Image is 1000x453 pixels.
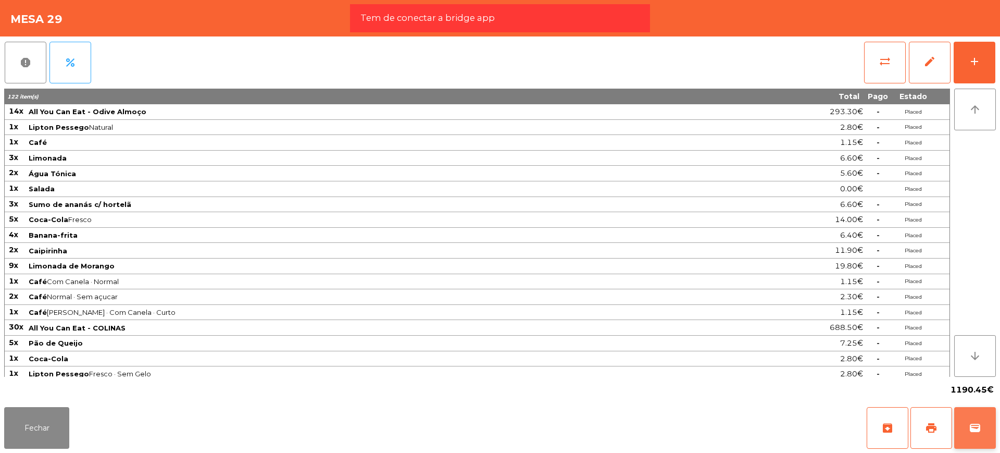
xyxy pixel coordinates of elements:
[877,277,880,286] span: -
[722,89,864,104] th: Total
[840,151,863,165] span: 6.60€
[877,107,880,116] span: -
[910,407,952,449] button: print
[9,369,18,378] span: 1x
[9,199,18,209] span: 3x
[7,93,39,100] span: 122 item(s)
[840,136,863,150] span: 1.15€
[954,42,995,83] button: add
[29,185,55,193] span: Salada
[9,245,18,254] span: 2x
[864,42,906,83] button: sync_alt
[840,352,863,366] span: 2.80€
[840,182,863,196] span: 0.00€
[877,215,880,224] span: -
[892,135,934,151] td: Placed
[29,107,146,116] span: All You Can Eat - Odive Almoço
[969,422,981,434] span: wallet
[881,422,894,434] span: archive
[840,166,863,180] span: 5.60€
[835,213,863,227] span: 14.00€
[892,351,934,367] td: Placed
[840,305,863,320] span: 1.15€
[892,289,934,305] td: Placed
[29,231,78,239] span: Banana-frita
[49,42,91,83] button: percent
[892,104,934,120] td: Placed
[830,105,863,119] span: 293.30€
[4,407,69,449] button: Fechar
[892,181,934,197] td: Placed
[29,247,67,255] span: Caipirinha
[892,320,934,336] td: Placed
[867,407,908,449] button: archive
[29,354,68,363] span: Coca-Cola
[892,197,934,213] td: Placed
[840,228,863,242] span: 6.40€
[877,308,880,317] span: -
[29,370,721,378] span: Fresco · Sem Gelo
[877,354,880,363] span: -
[954,89,996,130] button: arrow_upward
[9,353,18,363] span: 1x
[879,55,891,68] span: sync_alt
[29,138,47,146] span: Café
[29,292,47,301] span: Café
[840,290,863,304] span: 2.30€
[9,106,23,116] span: 14x
[29,292,721,301] span: Normal · Sem açucar
[29,215,68,224] span: Coca-Cola
[29,123,721,131] span: Natural
[5,42,46,83] button: report
[9,261,18,270] span: 9x
[877,138,880,147] span: -
[29,339,83,347] span: Pão de Queijo
[9,291,18,301] span: 2x
[892,366,934,382] td: Placed
[968,55,981,68] div: add
[877,200,880,209] span: -
[909,42,951,83] button: edit
[840,367,863,381] span: 2.80€
[9,276,18,286] span: 1x
[9,230,18,239] span: 4x
[29,308,47,316] span: Café
[892,336,934,351] td: Placed
[877,246,880,255] span: -
[892,305,934,321] td: Placed
[10,11,63,27] h4: Mesa 29
[877,168,880,178] span: -
[951,382,994,398] span: 1190.45€
[835,243,863,258] span: 11.90€
[840,336,863,350] span: 7.25€
[954,407,996,449] button: wallet
[9,214,18,224] span: 5x
[892,89,934,104] th: Estado
[29,262,115,270] span: Limonada de Morango
[19,56,32,69] span: report
[9,153,18,162] span: 3x
[9,338,18,347] span: 5x
[29,324,126,332] span: All You Can Eat - COLINAS
[954,335,996,377] button: arrow_downward
[9,307,18,316] span: 1x
[877,323,880,332] span: -
[969,350,981,362] i: arrow_downward
[840,120,863,134] span: 2.80€
[360,11,495,25] span: Tem de conectar a bridge app
[892,274,934,290] td: Placed
[892,259,934,274] td: Placed
[29,370,89,378] span: Lipton Pessego
[892,243,934,259] td: Placed
[840,275,863,289] span: 1.15€
[877,261,880,271] span: -
[892,228,934,243] td: Placed
[840,198,863,212] span: 6.60€
[830,321,863,335] span: 688.50€
[892,120,934,136] td: Placed
[29,200,131,209] span: Sumo de ananás c/ hortelã
[877,123,880,132] span: -
[969,103,981,116] i: arrow_upward
[877,292,880,301] span: -
[29,154,67,162] span: Limonada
